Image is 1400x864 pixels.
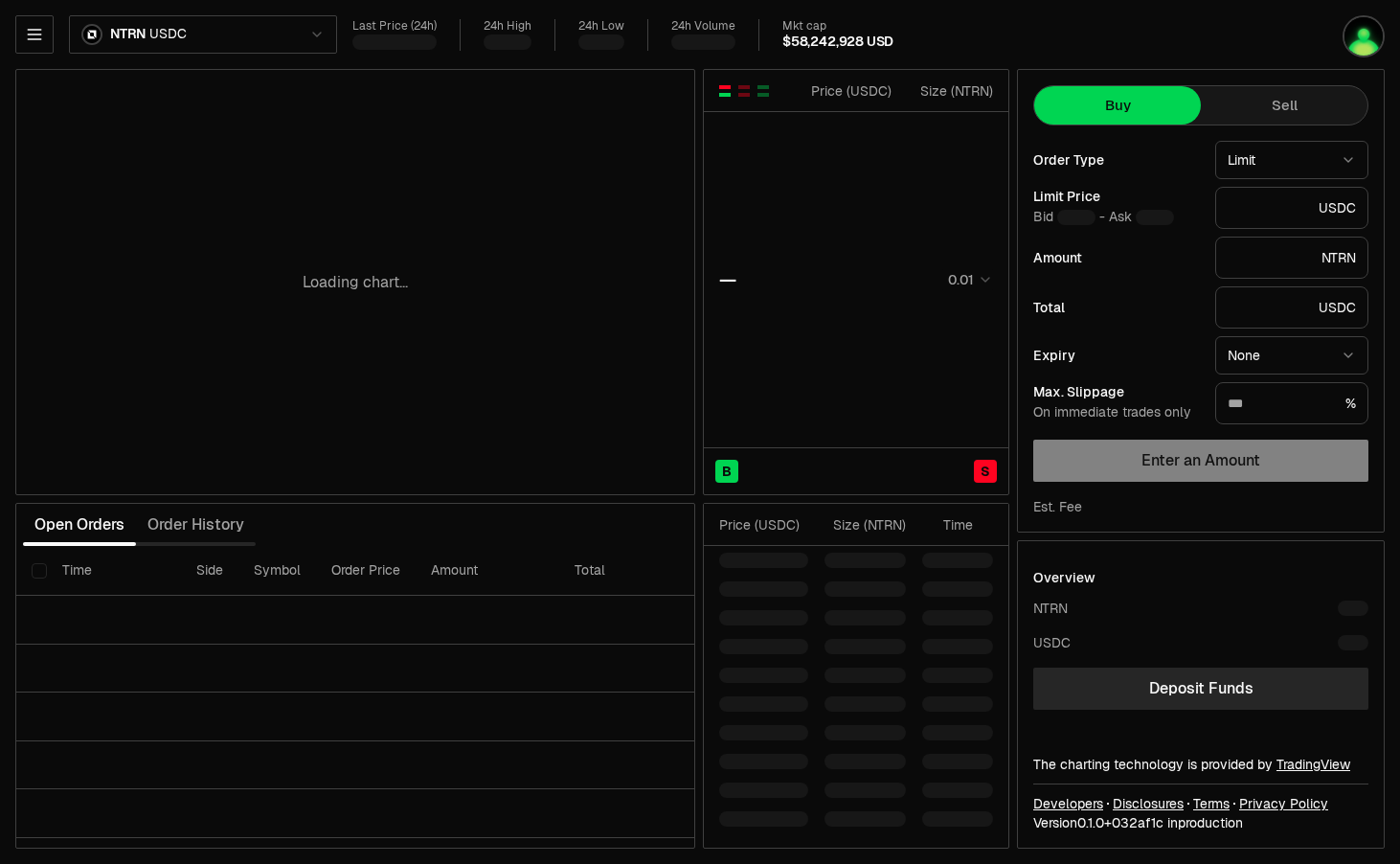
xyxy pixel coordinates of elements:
[136,506,256,544] button: Order History
[1033,668,1368,710] a: Deposit Funds
[352,19,437,34] div: Last Price (24h)
[1033,633,1071,652] div: USDC
[1215,286,1368,329] div: USDC
[181,546,238,596] th: Side
[782,34,893,51] div: $58,242,928 USD
[559,546,703,596] th: Total
[1033,190,1200,203] div: Limit Price
[238,546,316,596] th: Symbol
[1033,497,1082,516] div: Est. Fee
[316,546,416,596] th: Order Price
[1344,17,1383,56] img: 9374.1
[23,506,136,544] button: Open Orders
[1033,301,1200,314] div: Total
[83,26,101,43] img: NTRN Logo
[1033,153,1200,167] div: Order Type
[1033,813,1368,832] div: Version 0.1.0 + in production
[756,83,771,99] button: Show Buy Orders Only
[1033,794,1103,813] a: Developers
[806,81,892,101] div: Price ( USDC )
[1215,382,1368,424] div: %
[32,563,47,579] button: Select all
[824,515,906,534] div: Size ( NTRN )
[303,271,408,294] p: Loading chart...
[1033,209,1105,226] span: Bid -
[416,546,559,596] th: Amount
[1239,794,1328,813] a: Privacy Policy
[719,266,736,293] div: —
[1215,187,1368,229] div: USDC
[1033,404,1200,421] div: On immediate trades only
[1113,794,1184,813] a: Disclosures
[484,19,531,34] div: 24h High
[1193,794,1230,813] a: Terms
[1033,385,1200,398] div: Max. Slippage
[1033,599,1068,618] div: NTRN
[578,19,624,34] div: 24h Low
[922,515,973,534] div: Time
[1033,755,1368,774] div: The charting technology is provided by
[1109,209,1174,226] span: Ask
[671,19,735,34] div: 24h Volume
[1215,141,1368,179] button: Limit
[47,546,181,596] th: Time
[908,81,993,101] div: Size ( NTRN )
[1112,814,1163,831] span: 032af1cc4b1a941a327a141b17692456eb3c3a45
[717,83,733,99] button: Show Buy and Sell Orders
[981,462,990,481] span: S
[1215,237,1368,279] div: NTRN
[722,462,732,481] span: B
[942,268,993,291] button: 0.01
[1276,756,1350,773] a: TradingView
[719,515,808,534] div: Price ( USDC )
[736,83,752,99] button: Show Sell Orders Only
[1215,336,1368,375] button: None
[1033,349,1200,362] div: Expiry
[1201,86,1367,125] button: Sell
[1033,251,1200,264] div: Amount
[1033,568,1095,587] div: Overview
[782,19,893,34] div: Mkt cap
[110,26,146,43] span: NTRN
[149,26,186,43] span: USDC
[1034,86,1201,125] button: Buy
